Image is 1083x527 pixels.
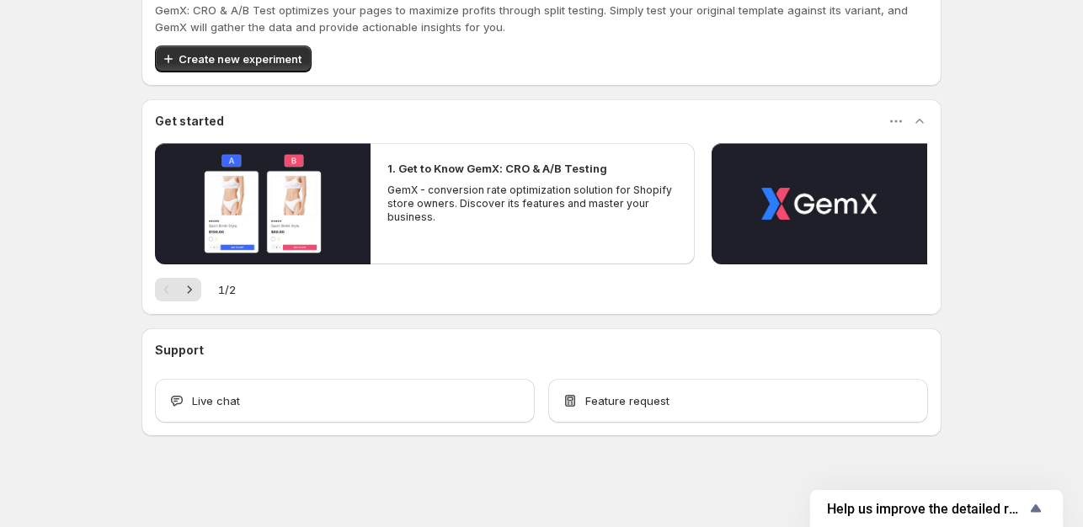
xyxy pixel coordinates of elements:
[155,143,371,264] button: Play video
[192,392,240,409] span: Live chat
[155,278,201,301] nav: Pagination
[155,342,204,359] h3: Support
[387,184,677,224] p: GemX - conversion rate optimization solution for Shopify store owners. Discover its features and ...
[387,160,607,177] h2: 1. Get to Know GemX: CRO & A/B Testing
[178,278,201,301] button: Next
[712,143,927,264] button: Play video
[155,113,224,130] h3: Get started
[218,281,236,298] span: 1 / 2
[155,45,312,72] button: Create new experiment
[155,2,928,35] p: GemX: CRO & A/B Test optimizes your pages to maximize profits through split testing. Simply test ...
[585,392,670,409] span: Feature request
[827,498,1046,519] button: Show survey - Help us improve the detailed report for A/B campaigns
[827,501,1026,517] span: Help us improve the detailed report for A/B campaigns
[179,51,301,67] span: Create new experiment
